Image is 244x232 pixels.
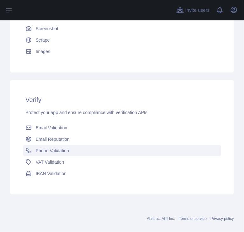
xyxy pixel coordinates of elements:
[36,125,67,131] span: Email Validation
[23,168,221,179] a: IBAN Validation
[23,122,221,133] a: Email Validation
[185,7,210,14] span: Invite users
[23,156,221,168] a: VAT Validation
[36,136,70,142] span: Email Reputation
[36,170,66,177] span: IBAN Validation
[36,48,50,55] span: Images
[36,159,64,165] span: VAT Validation
[36,37,50,43] span: Scrape
[23,34,221,46] a: Scrape
[211,216,234,221] a: Privacy policy
[25,95,219,104] h3: Verify
[179,216,206,221] a: Terms of service
[23,46,221,57] a: Images
[23,145,221,156] a: Phone Validation
[147,216,175,221] a: Abstract API Inc.
[36,25,58,32] span: Screenshot
[23,23,221,34] a: Screenshot
[36,147,69,154] span: Phone Validation
[175,5,211,15] button: Invite users
[25,110,148,115] span: Protect your app and ensure compliance with verification APIs
[23,133,221,145] a: Email Reputation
